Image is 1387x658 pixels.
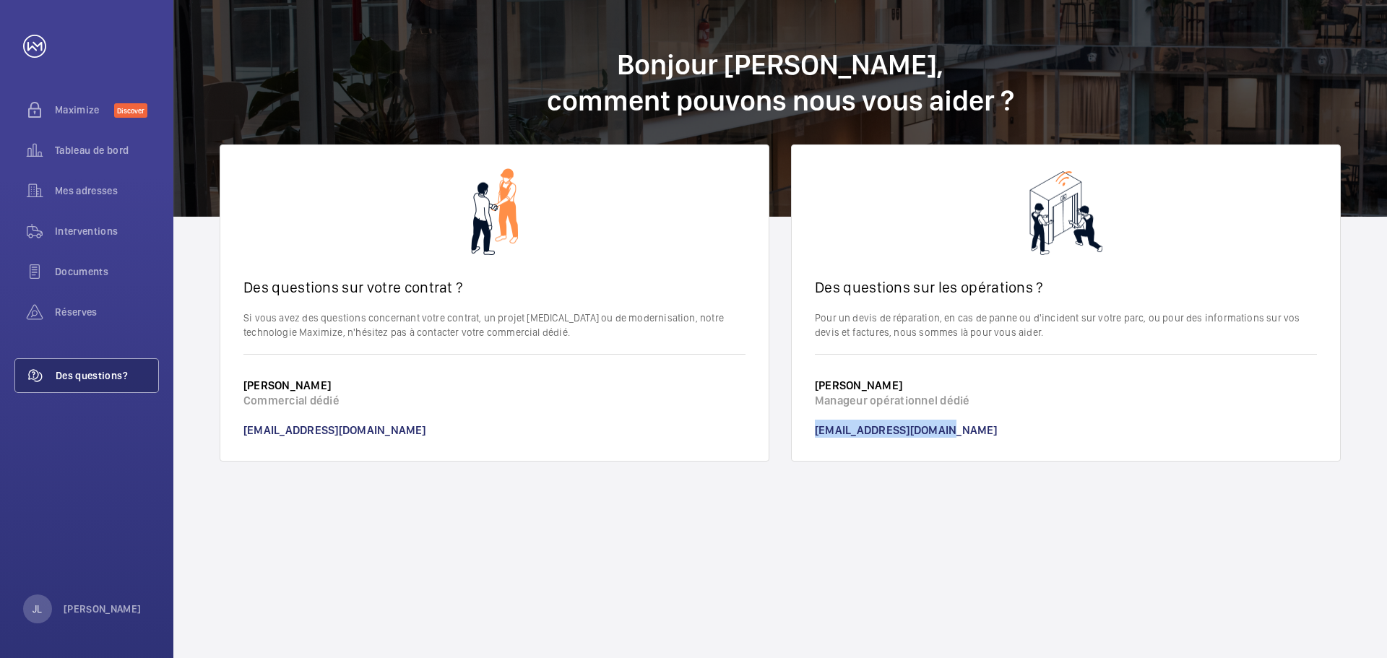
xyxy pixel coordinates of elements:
span: Des questions? [56,368,158,383]
span: Mes adresses [55,183,159,198]
a: [EMAIL_ADDRESS][DOMAIN_NAME] [815,423,998,437]
img: contact-ops.png [1029,168,1102,255]
span: Interventions [55,224,159,238]
p: Commercial dédié [243,393,746,408]
img: contact-sales.png [471,168,517,255]
p: Manageur opérationnel dédié [815,393,1317,408]
h2: Des questions sur votre contrat ? [243,278,746,296]
p: JL [33,602,42,616]
p: Si vous avez des questions concernant votre contrat, un projet [MEDICAL_DATA] ou de modernisation... [243,311,746,339]
span: Discover [114,103,147,118]
p: [PERSON_NAME] [64,602,142,616]
h3: [PERSON_NAME] [815,378,1317,393]
h2: Des questions sur les opérations ? [815,278,1317,296]
h3: [PERSON_NAME] [243,378,746,393]
a: [EMAIL_ADDRESS][DOMAIN_NAME] [243,423,426,437]
span: Documents [55,264,159,279]
span: Réserves [55,305,159,319]
span: Maximize [55,103,114,117]
span: Tableau de bord [55,143,159,157]
p: Pour un devis de réparation, en cas de panne ou d'incident sur votre parc, ou pour des informatio... [815,311,1317,339]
